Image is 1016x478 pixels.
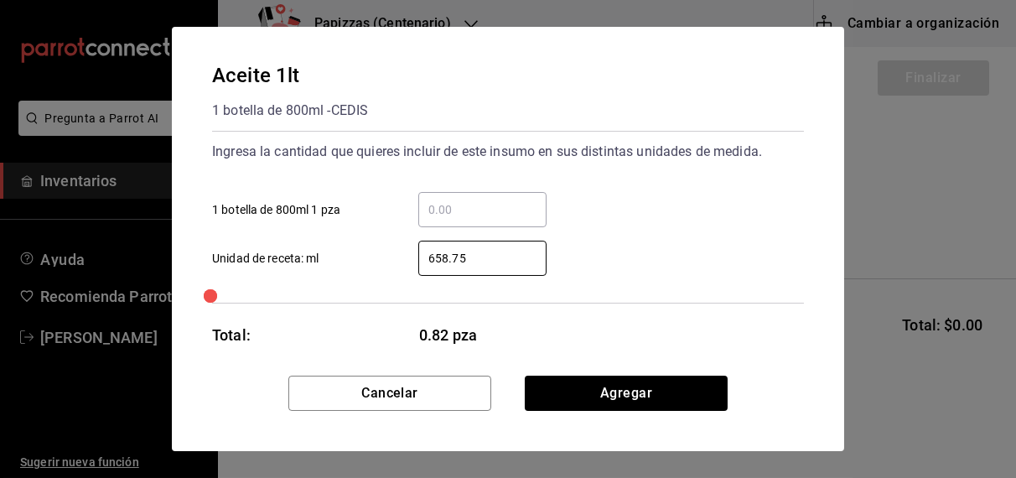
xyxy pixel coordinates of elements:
[418,200,547,220] input: 1 botella de 800ml 1 pza
[212,60,368,91] div: Aceite 1lt
[212,324,251,346] div: Total:
[212,138,804,165] div: Ingresa la cantidad que quieres incluir de este insumo en sus distintas unidades de medida.
[525,376,728,411] button: Agregar
[288,376,491,411] button: Cancelar
[419,324,547,346] span: 0.82 pza
[418,248,547,268] input: Unidad de receta: ml
[212,201,340,219] span: 1 botella de 800ml 1 pza
[212,97,368,124] div: 1 botella de 800ml - CEDIS
[212,250,319,268] span: Unidad de receta: ml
